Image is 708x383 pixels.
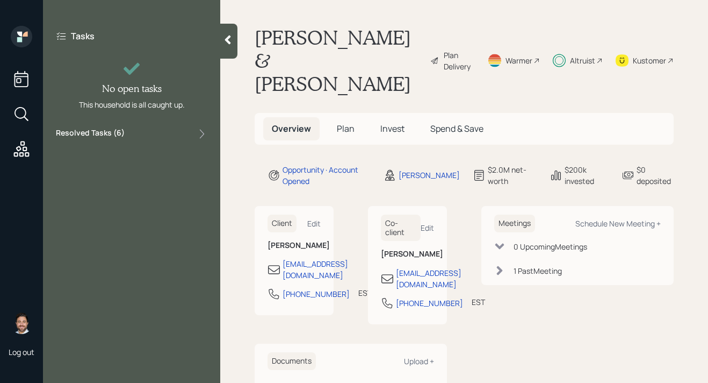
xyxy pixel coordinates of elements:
label: Tasks [71,30,95,42]
div: [EMAIL_ADDRESS][DOMAIN_NAME] [283,258,348,281]
label: Resolved Tasks ( 6 ) [56,127,125,140]
span: Plan [337,123,355,134]
div: 1 Past Meeting [514,265,562,276]
h6: Client [268,215,297,232]
h4: No open tasks [102,83,162,95]
h6: Meetings [494,215,535,232]
div: EST [358,287,372,299]
span: Invest [380,123,404,134]
div: [PERSON_NAME] [399,169,460,181]
div: Kustomer [633,55,666,66]
div: Edit [307,218,321,229]
h6: Co-client [381,215,421,242]
div: This household is all caught up. [79,99,185,110]
div: Schedule New Meeting + [575,218,661,229]
h6: [PERSON_NAME] [381,250,434,259]
div: [PHONE_NUMBER] [283,288,350,300]
div: Warmer [505,55,532,66]
h6: [PERSON_NAME] [268,241,321,250]
h1: [PERSON_NAME] & [PERSON_NAME] [255,26,422,96]
span: Spend & Save [430,123,483,134]
img: michael-russo-headshot.png [11,313,32,334]
div: Edit [421,223,434,233]
div: Altruist [570,55,595,66]
div: Log out [9,347,34,357]
div: Plan Delivery [444,49,474,72]
div: $0 deposited [637,164,674,187]
div: [PHONE_NUMBER] [396,297,463,309]
h6: Documents [268,352,316,370]
div: [EMAIL_ADDRESS][DOMAIN_NAME] [396,267,461,290]
div: $200k invested [565,164,609,187]
div: $2.0M net-worth [488,164,537,187]
div: EST [472,296,485,308]
div: Opportunity · Account Opened [283,164,371,187]
div: Upload + [404,356,434,366]
div: 0 Upcoming Meeting s [514,241,587,252]
span: Overview [272,123,311,134]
